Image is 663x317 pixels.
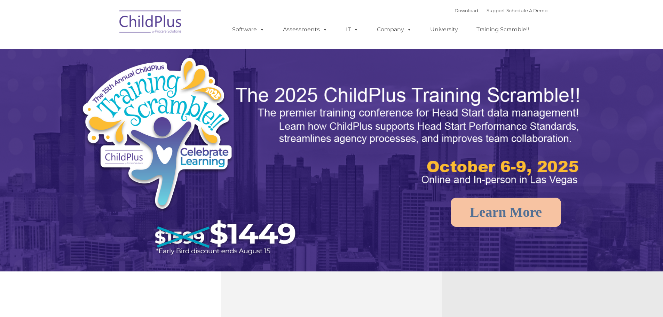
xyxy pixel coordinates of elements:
[487,8,505,13] a: Support
[451,198,561,227] a: Learn More
[225,23,271,37] a: Software
[423,23,465,37] a: University
[339,23,365,37] a: IT
[370,23,419,37] a: Company
[469,23,536,37] a: Training Scramble!!
[455,8,547,13] font: |
[116,6,186,40] img: ChildPlus by Procare Solutions
[455,8,478,13] a: Download
[506,8,547,13] a: Schedule A Demo
[276,23,334,37] a: Assessments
